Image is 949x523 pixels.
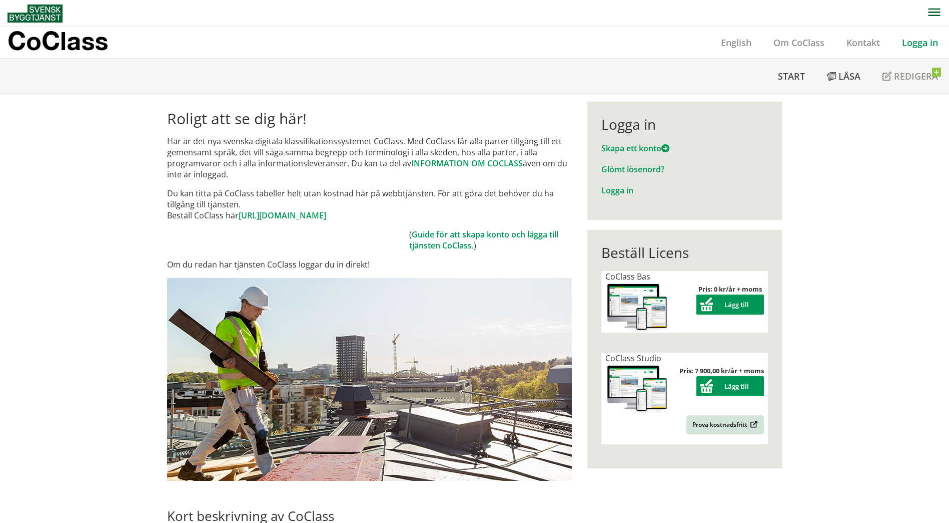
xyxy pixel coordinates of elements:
a: Guide för att skapa konto och lägga till tjänsten CoClass [409,229,558,251]
button: Lägg till [696,295,764,315]
a: Logga in [601,185,633,196]
a: Skapa ett konto [601,143,669,154]
a: Läsa [816,59,871,94]
a: Start [767,59,816,94]
a: Lägg till [696,382,764,391]
td: ( .) [409,229,572,251]
span: CoClass Studio [605,353,661,364]
img: coclass-license.jpg [605,282,669,333]
a: Kontakt [835,37,891,49]
p: Om du redan har tjänsten CoClass loggar du in direkt! [167,259,572,270]
img: Svensk Byggtjänst [8,5,63,23]
a: English [710,37,762,49]
h1: Roligt att se dig här! [167,110,572,128]
a: Glömt lösenord? [601,164,664,175]
p: Här är det nya svenska digitala klassifikationssystemet CoClass. Med CoClass får alla parter till... [167,136,572,180]
strong: Pris: 7 900,00 kr/år + moms [679,366,764,375]
a: INFORMATION OM COCLASS [411,158,523,169]
strong: Pris: 0 kr/år + moms [698,285,762,294]
span: CoClass Bas [605,271,650,282]
p: Du kan titta på CoClass tabeller helt utan kostnad här på webbtjänsten. För att göra det behöver ... [167,188,572,221]
div: Beställ Licens [601,244,768,261]
a: Logga in [891,37,949,49]
img: coclass-license.jpg [605,364,669,414]
button: Lägg till [696,376,764,396]
a: Om CoClass [762,37,835,49]
span: Läsa [838,70,860,82]
a: Lägg till [696,300,764,309]
a: Prova kostnadsfritt [686,415,764,434]
img: login.jpg [167,278,572,481]
p: CoClass [8,35,108,47]
div: Logga in [601,116,768,133]
a: [URL][DOMAIN_NAME] [239,210,326,221]
a: CoClass [8,27,130,58]
img: Outbound.png [748,421,758,428]
span: Start [778,70,805,82]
